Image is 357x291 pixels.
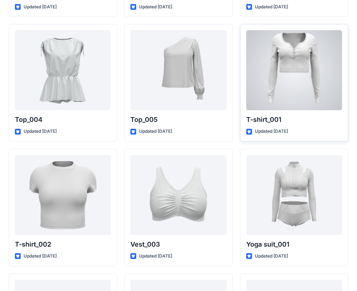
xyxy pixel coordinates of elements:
p: Updated [DATE] [255,128,288,135]
p: T-shirt_001 [246,115,342,125]
p: Updated [DATE] [24,128,57,135]
p: Updated [DATE] [24,252,57,260]
p: Updated [DATE] [255,252,288,260]
p: Yoga suit_001 [246,239,342,250]
p: Vest_003 [130,239,226,250]
a: Top_005 [130,30,226,110]
p: Top_004 [15,115,111,125]
p: Updated [DATE] [255,3,288,11]
a: Yoga suit_001 [246,155,342,235]
a: Vest_003 [130,155,226,235]
p: Updated [DATE] [24,3,57,11]
a: T-shirt_002 [15,155,111,235]
a: Top_004 [15,30,111,110]
p: Top_005 [130,115,226,125]
p: Updated [DATE] [139,252,172,260]
p: Updated [DATE] [139,3,172,11]
p: Updated [DATE] [139,128,172,135]
p: T-shirt_002 [15,239,111,250]
a: T-shirt_001 [246,30,342,110]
